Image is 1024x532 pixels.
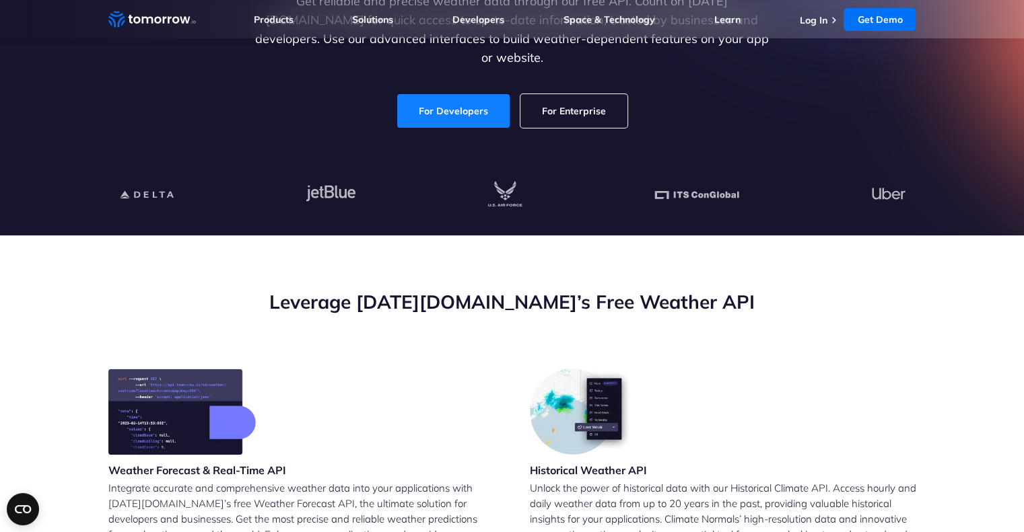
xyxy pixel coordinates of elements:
[799,14,827,26] a: Log In
[108,463,286,478] h3: Weather Forecast & Real-Time API
[520,94,627,128] a: For Enterprise
[564,13,655,26] a: Space & Technology
[844,8,916,31] a: Get Demo
[397,94,510,128] a: For Developers
[530,463,647,478] h3: Historical Weather API
[254,13,294,26] a: Products
[714,13,741,26] a: Learn
[108,289,916,315] h2: Leverage [DATE][DOMAIN_NAME]’s Free Weather API
[452,13,504,26] a: Developers
[7,493,39,525] button: Open CMP widget
[352,13,393,26] a: Solutions
[108,9,196,30] a: Home link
